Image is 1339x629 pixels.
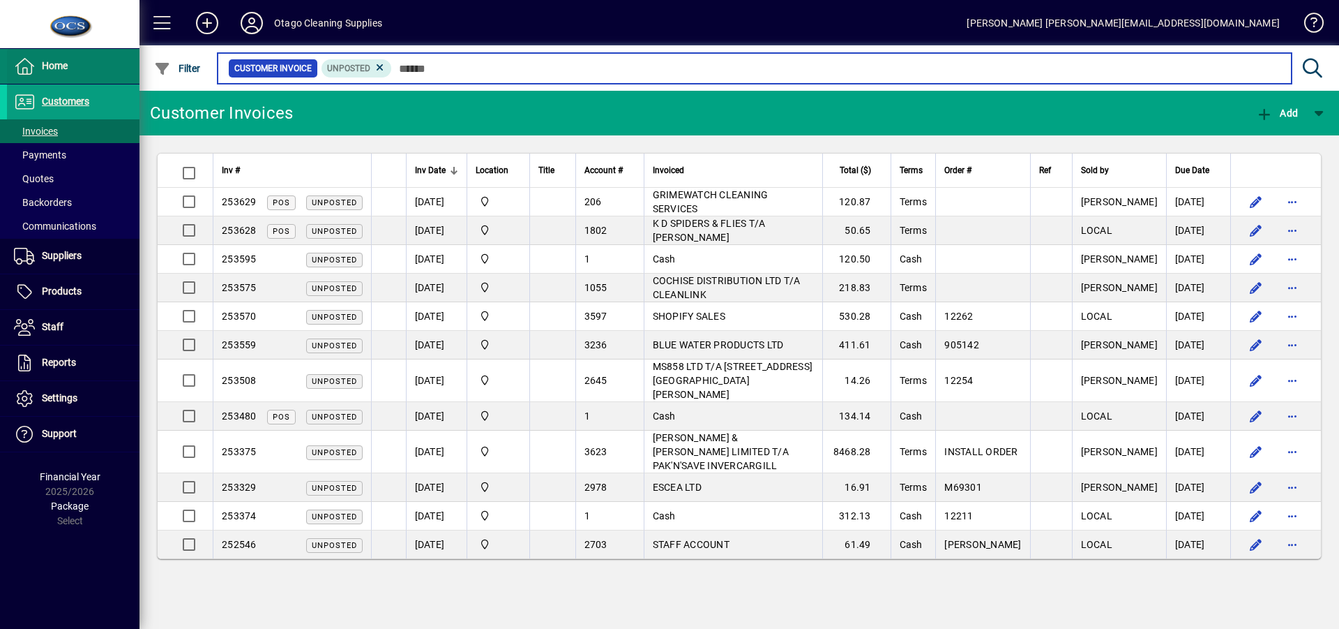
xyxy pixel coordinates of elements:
[312,256,357,265] span: Unposted
[822,531,891,558] td: 61.49
[822,274,891,302] td: 218.83
[944,339,979,350] span: 905142
[42,96,89,107] span: Customers
[1166,502,1230,531] td: [DATE]
[42,60,68,71] span: Home
[222,196,257,207] span: 253629
[584,539,607,550] span: 2703
[822,245,891,274] td: 120.50
[653,410,676,422] span: Cash
[1166,431,1230,473] td: [DATE]
[406,216,467,245] td: [DATE]
[900,282,927,293] span: Terms
[234,61,312,75] span: Customer Invoice
[406,302,467,331] td: [DATE]
[1281,276,1303,299] button: More options
[42,428,77,439] span: Support
[1081,339,1158,350] span: [PERSON_NAME]
[1166,274,1230,302] td: [DATE]
[653,163,684,178] span: Invoiced
[222,163,363,178] div: Inv #
[7,214,139,238] a: Communications
[151,56,204,81] button: Filter
[900,539,923,550] span: Cash
[1245,305,1267,327] button: Edit
[900,311,923,322] span: Cash
[653,311,725,322] span: SHOPIFY SALES
[312,484,357,493] span: Unposted
[538,163,567,178] div: Title
[1245,476,1267,498] button: Edit
[653,432,789,471] span: [PERSON_NAME] & [PERSON_NAME] LIMITED T/A PAK'N'SAVE INVERCARGILL
[150,102,293,124] div: Customer Invoices
[822,473,891,502] td: 16.91
[14,221,96,232] span: Communications
[312,313,357,322] span: Unposted
[584,311,607,322] span: 3597
[1281,505,1303,527] button: More options
[222,225,257,236] span: 253628
[7,239,139,274] a: Suppliers
[1245,334,1267,356] button: Edit
[312,227,357,236] span: Unposted
[822,360,891,402] td: 14.26
[42,392,77,404] span: Settings
[653,189,769,214] span: GRIMEWATCH CLEANING SERVICES
[653,539,729,550] span: STAFF ACCOUNT
[1166,302,1230,331] td: [DATE]
[1081,163,1158,178] div: Sold by
[476,163,508,178] span: Location
[222,339,257,350] span: 253559
[584,225,607,236] span: 1802
[1281,191,1303,213] button: More options
[1245,276,1267,299] button: Edit
[42,250,82,261] span: Suppliers
[40,471,100,482] span: Financial Year
[944,163,1021,178] div: Order #
[7,191,139,214] a: Backorders
[653,275,801,300] span: COCHISE DISTRIBUTION LTD T/A CLEANLINK
[222,539,257,550] span: 252546
[1081,225,1112,236] span: LOCAL
[1281,305,1303,327] button: More options
[1281,248,1303,270] button: More options
[1281,476,1303,498] button: More options
[312,413,357,422] span: Unposted
[584,253,590,265] span: 1
[7,274,139,309] a: Products
[1281,219,1303,242] button: More options
[1081,375,1158,386] span: [PERSON_NAME]
[7,346,139,380] a: Reports
[653,339,784,350] span: BLUE WATER PRODUCTS LTD
[584,482,607,493] span: 2978
[944,163,971,178] span: Order #
[7,310,139,345] a: Staff
[7,381,139,416] a: Settings
[273,227,290,236] span: POS
[900,375,927,386] span: Terms
[185,10,229,36] button: Add
[653,218,766,243] span: K D SPIDERS & FLIES T/A [PERSON_NAME]
[1253,101,1301,126] button: Add
[476,280,521,295] span: Head Office
[653,510,676,521] span: Cash
[1039,163,1051,178] span: Ref
[7,417,139,452] a: Support
[900,225,927,236] span: Terms
[900,482,927,493] span: Terms
[154,63,201,74] span: Filter
[312,284,357,293] span: Unposted
[406,360,467,402] td: [DATE]
[312,512,357,521] span: Unposted
[822,302,891,331] td: 530.28
[1166,331,1230,360] td: [DATE]
[312,541,357,550] span: Unposted
[900,163,923,178] span: Terms
[584,163,635,178] div: Account #
[476,309,521,324] span: Head Office
[1081,410,1112,422] span: LOCAL
[14,173,54,184] span: Quotes
[900,196,927,207] span: Terms
[14,197,72,208] span: Backorders
[222,482,257,493] span: 253329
